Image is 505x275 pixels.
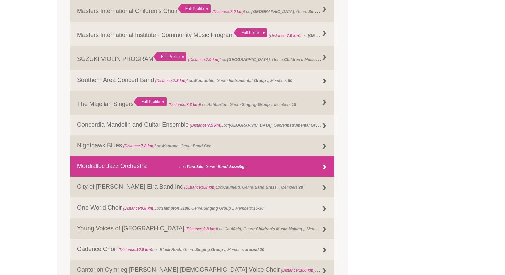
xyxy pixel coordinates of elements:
strong: 9.8 km [141,206,153,211]
span: (Distance: ) [168,102,200,107]
span: (Distance: ) [190,123,222,128]
strong: 18 [292,102,296,107]
strong: Singing Group , [203,206,233,211]
strong: Black Rock [160,247,181,252]
a: Southern Area Concert Band (Distance:7.3 km)Loc:Moorabbin, Genre:Instrumental Group ,, Members:50 [70,70,334,91]
strong: Children's Music Making , [256,227,304,231]
strong: 7.0 km [230,9,243,14]
span: Loc: , Genre: , Members: [188,56,362,62]
span: Loc: , Genre: , [122,144,215,148]
strong: 7.3 km [186,102,199,107]
strong: Moorabbin [194,78,214,83]
span: (Distance: ) [281,266,321,273]
span: Loc: , Genre: , Members: [212,8,368,14]
strong: Parkdale [187,164,203,169]
span: Loc: , Genre: , [147,164,248,169]
strong: 7.0 km [287,33,299,38]
strong: Band Gen , [193,144,214,148]
strong: Instrumental Group , [286,121,325,128]
a: Cadence Choir (Distance:10.0 km)Loc:Black Rock, Genre:Singing Group ,, Members:around 20 [70,239,334,260]
strong: 10.0 km [136,247,151,252]
span: Loc: , Genre: , Members: [280,266,472,273]
strong: 50 [288,78,292,83]
a: Young Voices of [GEOGRAPHIC_DATA] (Distance:9.8 km)Loc:Caulfield, Genre:Children's Music Making ,... [70,218,334,239]
strong: [GEOGRAPHIC_DATA] [308,32,350,38]
strong: Hampton 3188 [162,206,189,211]
span: (Distance: ) [118,247,152,252]
span: (Distance: ) [123,144,155,148]
strong: Children's Music Making , [284,56,333,62]
a: The Majellan Singers Full Profile (Distance:7.3 km)Loc:Ashburton, Genre:Singing Group ,, Members:18 [70,91,334,115]
strong: around 20 [245,247,264,252]
strong: 7.3 km [173,78,185,83]
strong: 7.0 km [206,57,218,62]
a: One World Choir (Distance:9.8 km)Loc:Hampton 3188, Genre:Singing Group ,, Members:15-30 [70,197,334,218]
a: Concordia Mandolin and Guitar Ensemble (Distance:7.5 km)Loc:[GEOGRAPHIC_DATA], Genre:Instrumental... [70,115,334,135]
div: Full Profile [178,4,211,13]
strong: 9.8 km [203,227,216,231]
strong: Singing Group , [195,247,225,252]
span: Loc: , Genre: , Members: [154,78,292,83]
span: Loc: , Genre: , Members: [117,247,264,252]
a: SUZUKI VIOLIN PROGRAM Full Profile (Distance:7.0 km)Loc:[GEOGRAPHIC_DATA], Genre:Children's Music... [70,46,334,70]
strong: Ashburton [207,102,227,107]
span: Loc: , Genre: , Members: [122,206,264,211]
span: Loc: , Genre: , Members: [168,102,296,107]
a: Masters International Institute - Community Music Program Full Profile (Distance:7.0 km)Loc:[GEOG... [70,22,334,46]
span: Loc: , Genre: , [269,32,386,38]
div: Full Profile [134,97,167,106]
div: Full Profile [234,28,267,37]
span: Loc: , Genre: , [189,121,326,128]
strong: Singing Group , [308,8,338,14]
span: (Distance: ) [155,78,187,83]
strong: [GEOGRAPHIC_DATA] [251,9,294,14]
strong: 15-30 [253,206,263,211]
span: (Distance: ) [123,206,155,211]
strong: Caulfield [223,185,240,190]
strong: Instrumental Group , [229,78,268,83]
div: Full Profile [153,52,186,61]
span: Loc: , Genre: , Members: [183,185,303,190]
span: Loc: , Genre: , Members: [184,225,331,232]
span: (Distance: ) [185,227,217,231]
strong: Caulfield [224,227,241,231]
a: Nighthawk Blues (Distance:7.8 km)Loc:Mentone, Genre:Band Gen ,, [70,135,334,156]
strong: Band Jazz/Big , [218,164,247,169]
span: (Distance: ) [148,164,179,169]
strong: 7.5 km [208,123,220,128]
span: (Distance: ) [184,185,216,190]
a: City of [PERSON_NAME] Eira Band Inc (Distance:9.8 km)Loc:Caulfield, Genre:Band Brass ,, Members:28 [70,177,334,197]
strong: Mentone [162,144,178,148]
strong: Band Brass , [255,185,279,190]
strong: Singing Group , [242,102,272,107]
strong: [GEOGRAPHIC_DATA] [227,57,270,62]
span: (Distance: ) [269,33,300,38]
strong: 9.8 km [202,185,214,190]
strong: [GEOGRAPHIC_DATA] [229,123,272,128]
a: Mordialloc Jazz Orchestra (Distance:8.4 km)Loc:Parkdale, Genre:Band Jazz/Big ,, [70,156,334,177]
strong: 10.0 km [299,268,313,273]
span: (Distance: ) [212,9,244,14]
strong: 28 [299,185,303,190]
span: (Distance: ) [188,57,220,62]
strong: 8.4 km [166,164,178,169]
strong: 7.8 km [141,144,153,148]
